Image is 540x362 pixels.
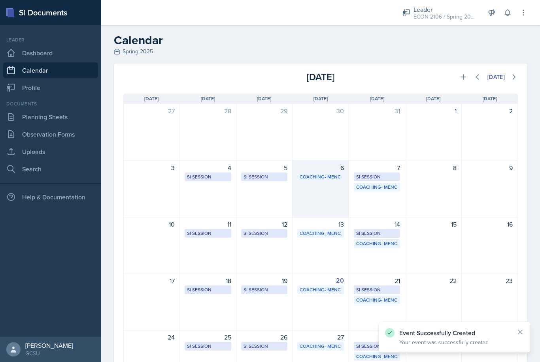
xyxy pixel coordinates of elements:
a: Uploads [3,144,98,159]
a: Profile [3,80,98,96]
div: 24 [128,332,175,342]
div: SI Session [356,173,398,180]
div: Coaching- MENC [300,173,341,180]
div: SI Session [187,230,228,237]
div: Coaching- MENC [300,343,341,350]
div: Coaching- MENC [300,230,341,237]
div: 17 [128,276,175,285]
div: Coaching- MENC [356,353,398,360]
p: Event Successfully Created [399,329,510,337]
div: 21 [354,276,400,285]
div: 3 [128,163,175,173]
div: SI Session [356,286,398,293]
span: [DATE] [144,95,159,102]
div: Help & Documentation [3,189,98,205]
span: [DATE] [313,95,328,102]
div: SI Session [356,343,398,350]
div: 8 [410,163,456,173]
div: 20 [297,276,344,285]
div: 22 [410,276,456,285]
div: Spring 2025 [114,47,527,56]
span: [DATE] [483,95,497,102]
div: 25 [185,332,231,342]
div: 11 [185,219,231,229]
div: 2 [466,106,513,116]
div: 7 [354,163,400,173]
div: 31 [354,106,400,116]
a: Planning Sheets [3,109,98,125]
div: 27 [128,106,175,116]
a: Dashboard [3,45,98,61]
div: Coaching- MENC [356,240,398,247]
div: 4 [185,163,231,173]
div: 23 [466,276,513,285]
a: Observation Forms [3,126,98,142]
div: 1 [410,106,456,116]
span: [DATE] [201,95,215,102]
div: SI Session [244,343,285,350]
a: Search [3,161,98,177]
div: Leader [3,36,98,43]
div: 27 [297,332,344,342]
h2: Calendar [114,33,527,47]
div: SI Session [244,230,285,237]
div: Coaching- MENC [356,184,398,191]
div: ECON 2106 / Spring 2025 [413,13,477,21]
a: Calendar [3,62,98,78]
div: SI Session [187,286,228,293]
div: [PERSON_NAME] [25,341,73,349]
span: [DATE] [426,95,440,102]
div: 12 [241,219,287,229]
div: SI Session [187,343,228,350]
div: Coaching- MENC [356,296,398,304]
div: 30 [297,106,344,116]
div: SI Session [187,173,228,180]
div: 14 [354,219,400,229]
div: 6 [297,163,344,173]
div: Leader [413,5,477,14]
button: [DATE] [482,70,510,84]
div: SI Session [244,286,285,293]
div: 29 [241,106,287,116]
span: [DATE] [257,95,271,102]
div: 5 [241,163,287,173]
div: 13 [297,219,344,229]
div: 10 [128,219,175,229]
div: GCSU [25,349,73,357]
div: Coaching- MENC [300,286,341,293]
div: 9 [466,163,513,173]
div: SI Session [356,230,398,237]
div: 28 [354,332,400,342]
div: SI Session [244,173,285,180]
div: 26 [241,332,287,342]
div: 18 [185,276,231,285]
div: [DATE] [487,74,505,80]
div: [DATE] [255,70,387,84]
div: 28 [185,106,231,116]
div: Documents [3,100,98,107]
span: [DATE] [370,95,384,102]
div: 15 [410,219,456,229]
div: 16 [466,219,513,229]
div: 19 [241,276,287,285]
p: Your event was successfully created [399,338,510,346]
